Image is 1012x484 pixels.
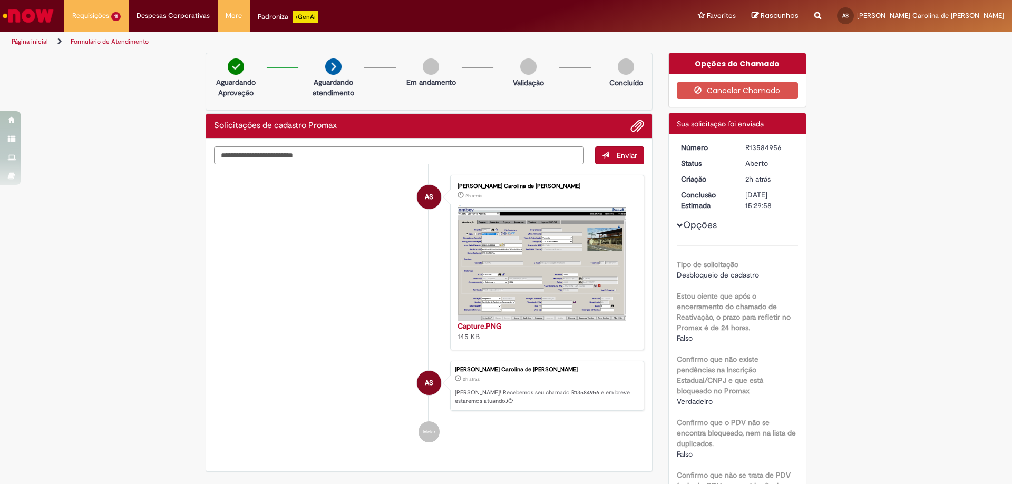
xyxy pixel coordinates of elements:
span: Falso [677,333,693,343]
div: Opções do Chamado [669,53,806,74]
textarea: Digite sua mensagem aqui... [214,146,584,164]
p: Em andamento [406,77,456,87]
div: [PERSON_NAME] Carolina de [PERSON_NAME] [455,367,638,373]
div: [PERSON_NAME] Carolina de [PERSON_NAME] [458,183,633,190]
dt: Conclusão Estimada [673,190,738,211]
span: Favoritos [707,11,736,21]
p: Aguardando atendimento [308,77,359,98]
div: Ana Carolina de Paula Souza [417,185,441,209]
dt: Status [673,158,738,169]
img: check-circle-green.png [228,58,244,75]
span: [PERSON_NAME] Carolina de [PERSON_NAME] [857,11,1004,20]
button: Enviar [595,146,644,164]
img: ServiceNow [1,5,55,26]
a: Formulário de Atendimento [71,37,149,46]
dt: Número [673,142,738,153]
time: 01/10/2025 10:29:51 [463,376,480,382]
div: Ana Carolina de Paula Souza [417,371,441,395]
span: 2h atrás [463,376,480,382]
span: Desbloqueio de cadastro [677,270,759,280]
p: Concluído [609,77,643,88]
img: img-circle-grey.png [618,58,634,75]
span: 2h atrás [465,193,482,199]
div: 01/10/2025 10:29:51 [745,174,794,184]
li: Ana Carolina de Paula Souza [214,361,644,411]
span: AS [425,184,433,210]
span: AS [842,12,849,19]
div: Aberto [745,158,794,169]
div: 145 KB [458,321,633,342]
div: [DATE] 15:29:58 [745,190,794,211]
img: img-circle-grey.png [520,58,537,75]
ul: Trilhas de página [8,32,667,52]
span: Falso [677,449,693,459]
p: [PERSON_NAME]! Recebemos seu chamado R13584956 e em breve estaremos atuando. [455,389,638,405]
span: 2h atrás [745,174,771,184]
p: +GenAi [293,11,318,23]
time: 01/10/2025 10:29:47 [465,193,482,199]
span: Despesas Corporativas [137,11,210,21]
span: Sua solicitação foi enviada [677,119,764,129]
span: More [226,11,242,21]
b: Tipo de solicitação [677,260,738,269]
button: Cancelar Chamado [677,82,799,99]
b: Confirmo que não existe pendências na Inscrição Estadual/CNPJ e que está bloqueado no Promax [677,354,763,396]
p: Validação [513,77,544,88]
p: Aguardando Aprovação [210,77,261,98]
span: Enviar [617,151,637,160]
img: arrow-next.png [325,58,342,75]
b: Estou ciente que após o encerramento do chamado de Reativação, o prazo para refletir no Promax é ... [677,291,791,332]
button: Adicionar anexos [630,119,644,133]
span: AS [425,370,433,396]
a: Rascunhos [752,11,799,21]
div: Padroniza [258,11,318,23]
span: 11 [111,12,121,21]
div: R13584956 [745,142,794,153]
span: Rascunhos [761,11,799,21]
b: Confirmo que o PDV não se encontra bloqueado, nem na lista de duplicados. [677,418,796,448]
h2: Solicitações de cadastro Promax Histórico de tíquete [214,121,337,131]
time: 01/10/2025 10:29:51 [745,174,771,184]
dt: Criação [673,174,738,184]
img: img-circle-grey.png [423,58,439,75]
a: Página inicial [12,37,48,46]
span: Requisições [72,11,109,21]
a: Capture.PNG [458,321,501,331]
ul: Histórico de tíquete [214,164,644,453]
span: Verdadeiro [677,397,713,406]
